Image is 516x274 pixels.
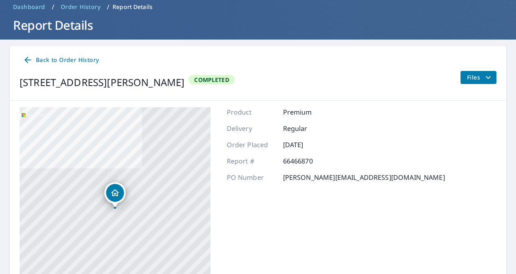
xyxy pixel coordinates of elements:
h1: Report Details [10,17,506,33]
span: Files [467,73,493,82]
span: Dashboard [13,3,45,11]
p: PO Number [227,172,276,182]
div: [STREET_ADDRESS][PERSON_NAME] [20,75,184,90]
a: Dashboard [10,0,49,13]
span: Completed [189,76,234,84]
div: Dropped pin, building 1, Residential property, 33860 Sherbrook Park Dr Solon, OH 44139 [104,182,126,208]
p: 66466870 [283,156,332,166]
p: [DATE] [283,140,332,150]
nav: breadcrumb [10,0,506,13]
li: / [52,2,54,12]
p: Delivery [227,124,276,133]
span: Order History [61,3,100,11]
p: Premium [283,107,332,117]
p: Report # [227,156,276,166]
p: Regular [283,124,332,133]
p: Product [227,107,276,117]
p: [PERSON_NAME][EMAIL_ADDRESS][DOMAIN_NAME] [283,172,445,182]
p: Order Placed [227,140,276,150]
span: Back to Order History [23,55,99,65]
a: Back to Order History [20,53,102,68]
li: / [107,2,109,12]
p: Report Details [113,3,153,11]
a: Order History [58,0,104,13]
button: filesDropdownBtn-66466870 [460,71,496,84]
